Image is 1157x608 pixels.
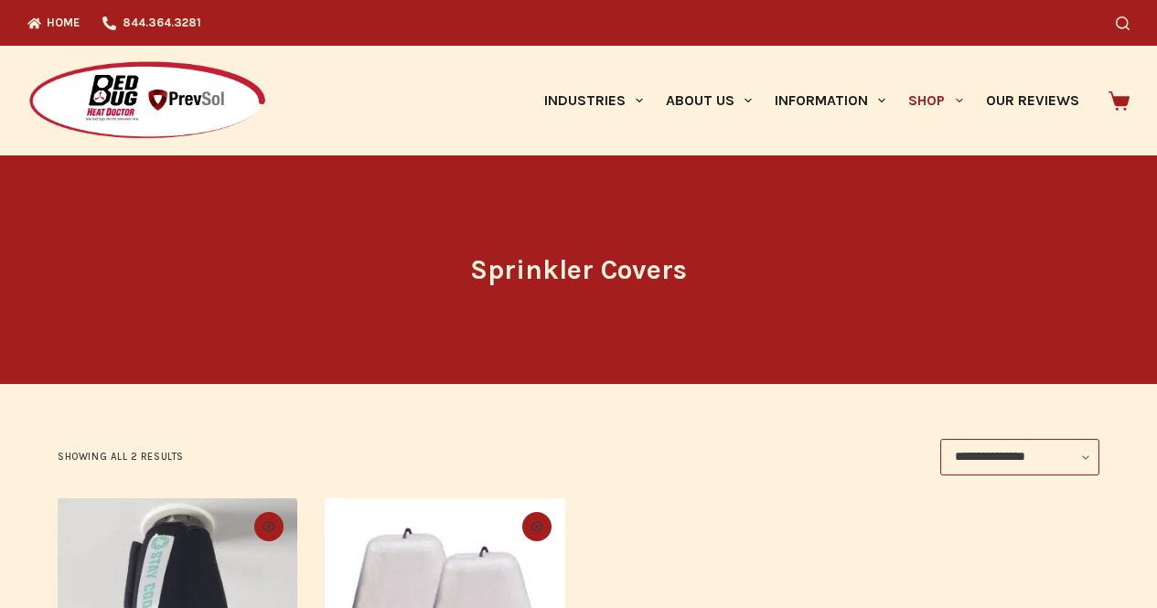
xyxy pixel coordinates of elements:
h1: Sprinkler Covers [236,250,922,291]
img: Prevsol/Bed Bug Heat Doctor [27,60,267,142]
button: Quick view toggle [522,512,552,541]
a: About Us [654,46,763,155]
button: Quick view toggle [254,512,284,541]
button: Search [1116,16,1130,30]
a: Our Reviews [974,46,1090,155]
a: Industries [532,46,654,155]
a: Information [764,46,897,155]
nav: Primary [532,46,1090,155]
select: Shop order [940,439,1099,475]
a: Shop [897,46,974,155]
p: Showing all 2 results [58,449,184,465]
